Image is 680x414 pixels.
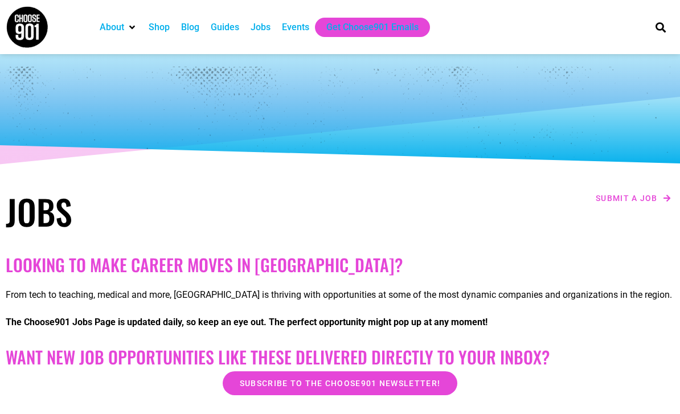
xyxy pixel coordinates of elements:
[6,317,488,327] strong: The Choose901 Jobs Page is updated daily, so keep an eye out. The perfect opportunity might pop u...
[592,191,674,206] a: Submit a job
[6,288,674,302] p: From tech to teaching, medical and more, [GEOGRAPHIC_DATA] is thriving with opportunities at some...
[94,18,143,37] div: About
[596,194,658,202] span: Submit a job
[326,21,419,34] a: Get Choose901 Emails
[282,21,309,34] a: Events
[251,21,271,34] a: Jobs
[211,21,239,34] a: Guides
[223,371,457,395] a: Subscribe to the Choose901 newsletter!
[94,18,636,37] nav: Main nav
[6,347,674,367] h2: Want New Job Opportunities like these Delivered Directly to your Inbox?
[240,379,440,387] span: Subscribe to the Choose901 newsletter!
[6,191,334,232] h1: Jobs
[6,255,674,275] h2: Looking to make career moves in [GEOGRAPHIC_DATA]?
[100,21,124,34] a: About
[149,21,170,34] a: Shop
[181,21,199,34] a: Blog
[651,18,670,36] div: Search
